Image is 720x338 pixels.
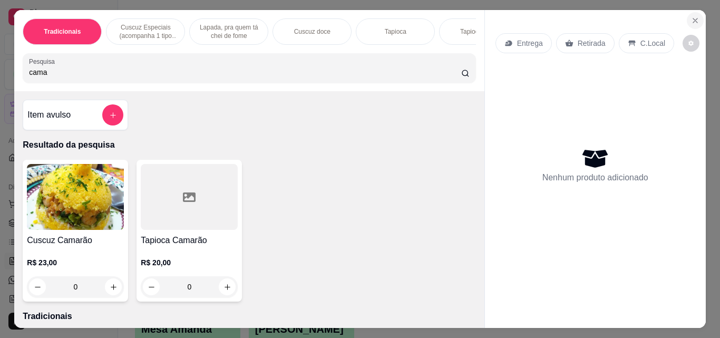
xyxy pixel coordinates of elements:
p: R$ 20,00 [141,257,238,268]
button: decrease-product-quantity [683,35,699,52]
p: Lapada, pra quem tá chei de fome [198,23,259,40]
p: Resultado da pesquisa [23,139,475,151]
h4: Item avulso [27,109,71,121]
p: Tapioca [385,27,406,36]
p: Tradicionais [44,27,81,36]
h4: Cuscuz Camarão [27,234,124,247]
p: Retirada [578,38,606,49]
p: Nenhum produto adicionado [542,171,648,184]
p: Tapioca doce [460,27,498,36]
p: Entrega [517,38,543,49]
p: Cuscuz doce [294,27,330,36]
img: product-image [27,164,124,230]
input: Pesquisa [29,67,461,78]
p: R$ 23,00 [27,257,124,268]
button: add-separate-item [102,104,123,125]
h4: Tapioca Camarão [141,234,238,247]
label: Pesquisa [29,57,59,66]
p: C.Local [640,38,665,49]
button: Close [687,12,704,29]
p: Tradicionais [23,310,475,323]
p: Cuscuz Especiais (acompanha 1 tipo de queijo) [115,23,176,40]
